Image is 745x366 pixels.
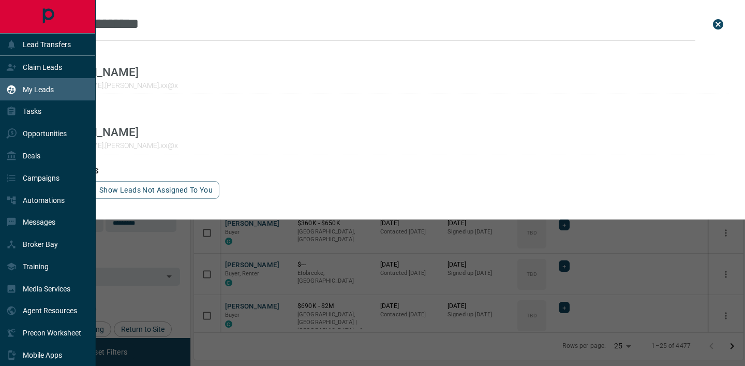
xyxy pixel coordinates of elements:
[50,141,178,150] p: [PERSON_NAME].[PERSON_NAME].xx@x
[39,167,728,175] h3: phone matches
[39,47,728,55] h3: name matches
[39,211,728,219] h3: id matches
[708,14,728,35] button: close search bar
[50,125,178,139] p: [PERSON_NAME]
[39,107,728,115] h3: email matches
[50,81,178,90] p: [PERSON_NAME].[PERSON_NAME].xx@x
[50,65,178,79] p: [PERSON_NAME]
[93,181,219,199] button: show leads not assigned to you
